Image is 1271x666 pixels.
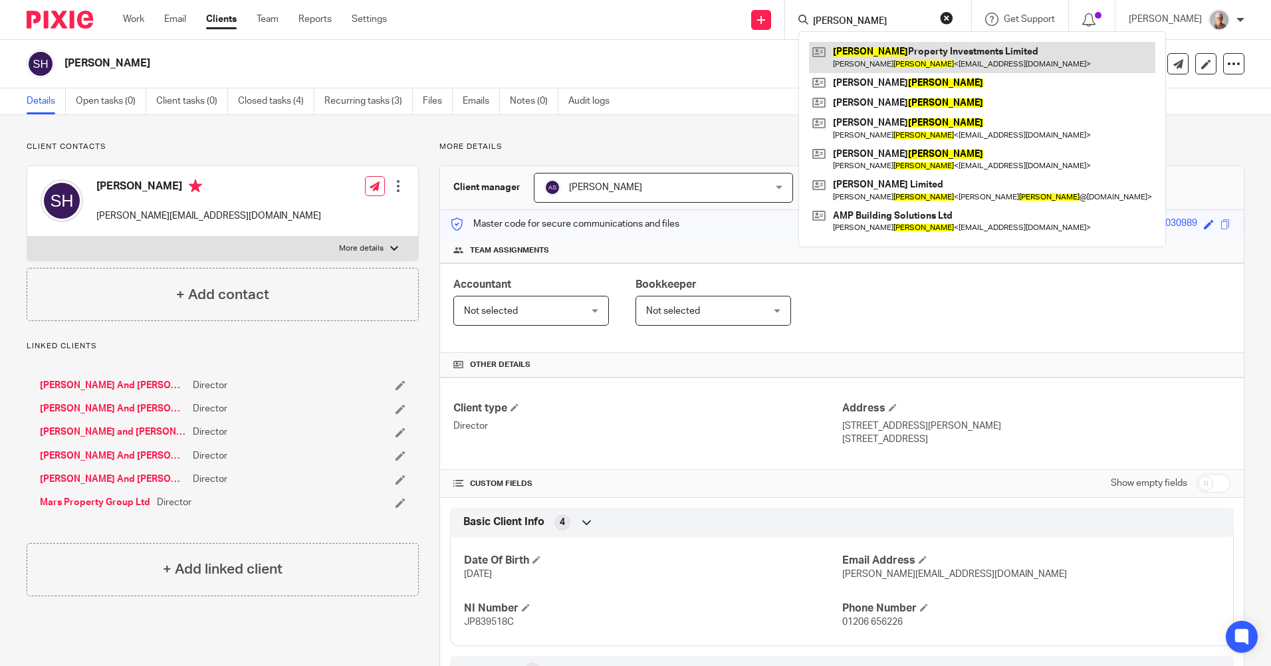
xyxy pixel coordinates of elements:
p: Client contacts [27,142,419,152]
h4: Email Address [842,554,1220,568]
span: Director [193,402,227,415]
p: Director [453,419,842,433]
span: Director [193,425,227,439]
span: Basic Client Info [463,515,544,529]
a: Reports [298,13,332,26]
a: Email [164,13,186,26]
a: Settings [352,13,387,26]
span: Not selected [646,306,700,316]
h4: + Add linked client [163,559,283,580]
span: Other details [470,360,530,370]
a: Client tasks (0) [156,88,228,114]
a: Work [123,13,144,26]
img: svg%3E [41,179,83,222]
h4: + Add contact [176,284,269,305]
span: [PERSON_NAME] [569,183,642,192]
span: [PERSON_NAME][EMAIL_ADDRESS][DOMAIN_NAME] [842,570,1067,579]
a: [PERSON_NAME] And [PERSON_NAME] Chesterwell (Property Agency) Limited [40,402,186,415]
span: Get Support [1004,15,1055,24]
span: 01206 656226 [842,617,903,627]
a: Team [257,13,279,26]
a: [PERSON_NAME] And [PERSON_NAME] (Lettings Services) Limited [40,449,186,463]
span: Director [193,379,227,392]
span: JP839518C [464,617,514,627]
span: [DATE] [464,570,492,579]
label: Show empty fields [1111,477,1187,490]
img: svg%3E [27,50,55,78]
button: Clear [940,11,953,25]
h4: CUSTOM FIELDS [453,479,842,489]
span: Bookkeeper [635,279,697,290]
a: Mars Property Group Ltd [40,496,150,509]
a: Notes (0) [510,88,558,114]
a: Clients [206,13,237,26]
img: KR%20update.jpg [1209,9,1230,31]
p: [PERSON_NAME][EMAIL_ADDRESS][DOMAIN_NAME] [96,209,321,223]
i: Primary [189,179,202,193]
a: Files [423,88,453,114]
span: Not selected [464,306,518,316]
img: svg%3E [544,179,560,195]
img: Pixie [27,11,93,29]
span: Director [193,449,227,463]
h4: NI Number [464,602,842,615]
a: Closed tasks (4) [238,88,314,114]
p: Master code for secure communications and files [450,217,679,231]
span: Accountant [453,279,511,290]
a: Details [27,88,66,114]
a: Open tasks (0) [76,88,146,114]
div: harris030989 [1142,217,1197,232]
p: [STREET_ADDRESS] [842,433,1230,446]
p: [STREET_ADDRESS][PERSON_NAME] [842,419,1230,433]
a: Emails [463,88,500,114]
h4: Date Of Birth [464,554,842,568]
span: 4 [560,516,565,529]
a: [PERSON_NAME] And [PERSON_NAME] Harwich Limited [40,473,186,486]
a: [PERSON_NAME] and [PERSON_NAME] (Property Agency) [40,425,186,439]
p: [PERSON_NAME] [1129,13,1202,26]
h2: [PERSON_NAME] [64,56,864,70]
span: Director [157,496,191,509]
h4: Client type [453,401,842,415]
p: More details [439,142,1244,152]
p: More details [339,243,384,254]
h4: Address [842,401,1230,415]
h4: Phone Number [842,602,1220,615]
a: Recurring tasks (3) [324,88,413,114]
input: Search [812,16,931,28]
p: Linked clients [27,341,419,352]
h4: [PERSON_NAME] [96,179,321,196]
a: [PERSON_NAME] And [PERSON_NAME] Commercial Services Ltd [40,379,186,392]
h3: Client manager [453,181,520,194]
a: Audit logs [568,88,620,114]
span: Director [193,473,227,486]
span: Team assignments [470,245,549,256]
